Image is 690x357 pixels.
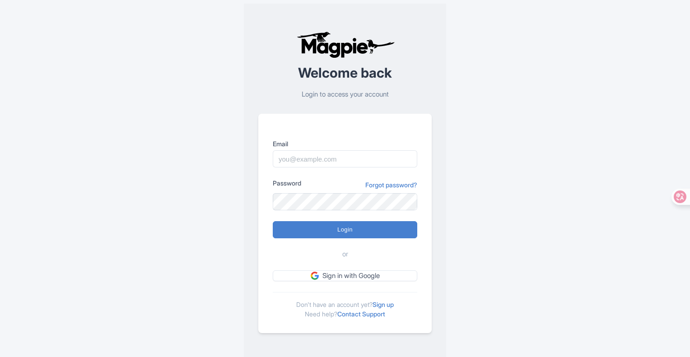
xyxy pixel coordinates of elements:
[258,89,432,100] p: Login to access your account
[365,180,417,190] a: Forgot password?
[273,150,417,167] input: you@example.com
[342,249,348,260] span: or
[258,65,432,80] h2: Welcome back
[273,139,417,148] label: Email
[311,272,319,280] img: google.svg
[373,301,394,308] a: Sign up
[273,292,417,319] div: Don't have an account yet? Need help?
[273,221,417,238] input: Login
[337,310,385,318] a: Contact Support
[294,31,396,58] img: logo-ab69f6fb50320c5b225c76a69d11143b.png
[273,270,417,282] a: Sign in with Google
[273,178,301,188] label: Password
